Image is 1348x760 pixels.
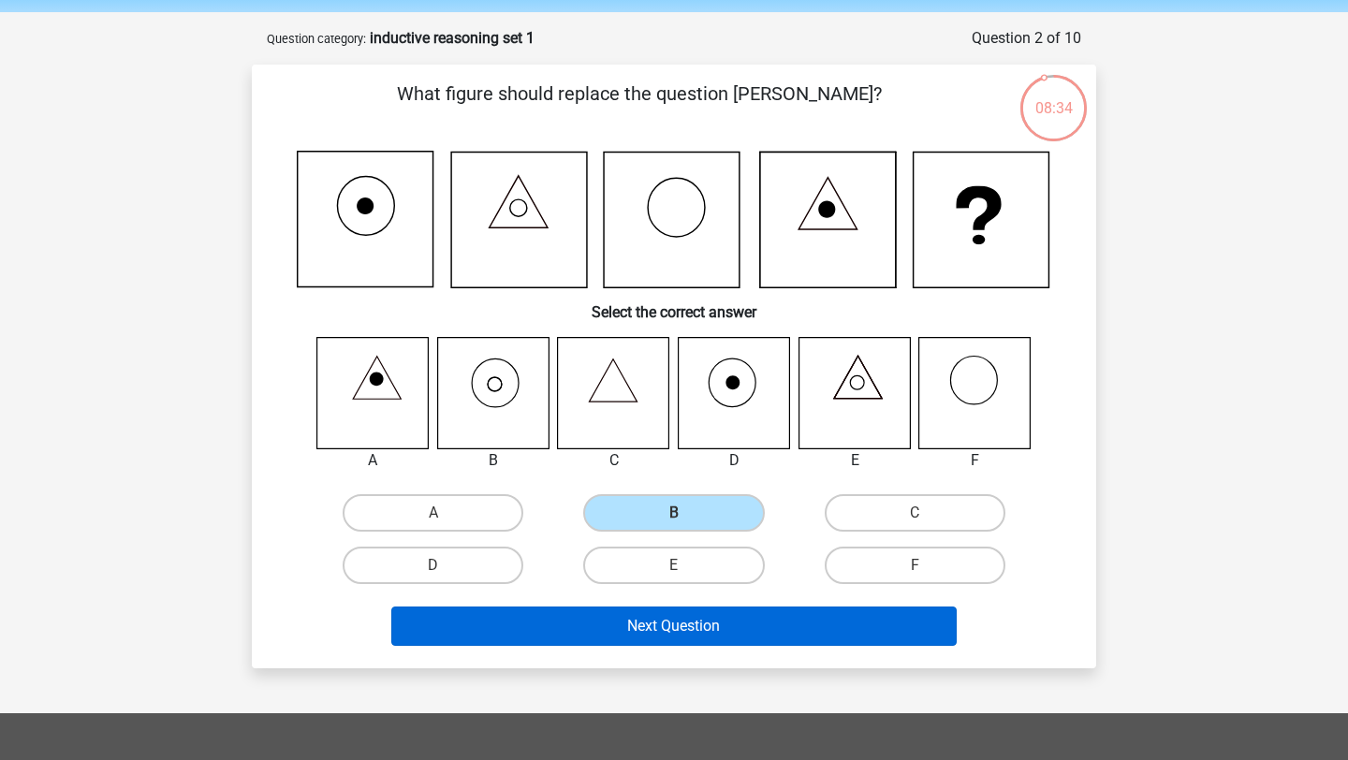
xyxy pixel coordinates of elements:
div: D [664,449,805,472]
strong: inductive reasoning set 1 [370,29,535,47]
small: Question category: [267,32,366,46]
label: E [583,547,764,584]
label: B [583,494,764,532]
div: E [784,449,926,472]
div: B [423,449,564,472]
h6: Select the correct answer [282,288,1066,321]
label: A [343,494,523,532]
div: Question 2 of 10 [972,27,1081,50]
div: A [302,449,444,472]
label: D [343,547,523,584]
div: F [904,449,1046,472]
div: C [543,449,684,472]
button: Next Question [391,607,958,646]
div: 08:34 [1018,73,1089,120]
label: F [825,547,1005,584]
p: What figure should replace the question [PERSON_NAME]? [282,80,996,136]
label: C [825,494,1005,532]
